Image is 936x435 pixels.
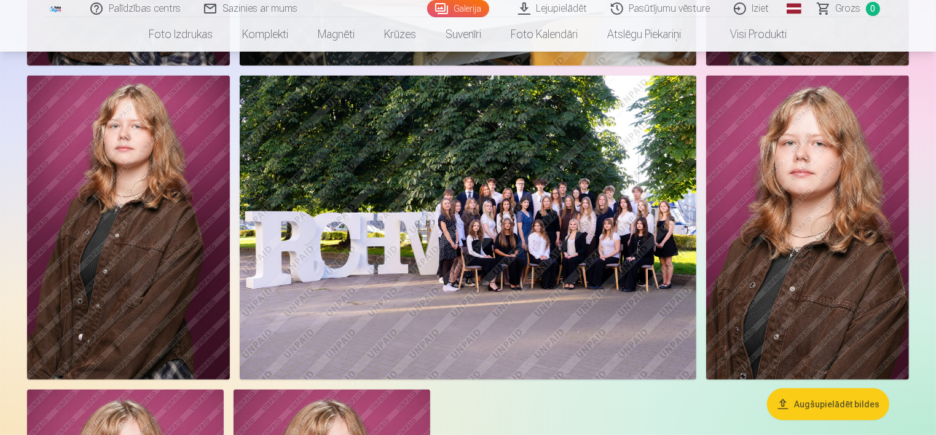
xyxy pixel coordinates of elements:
span: Grozs [836,1,861,16]
a: Visi produkti [696,17,802,52]
a: Foto kalendāri [497,17,593,52]
a: Krūzes [370,17,431,52]
a: Magnēti [304,17,370,52]
img: /fa1 [49,5,63,12]
button: Augšupielādēt bildes [767,388,889,420]
a: Komplekti [228,17,304,52]
span: 0 [866,2,880,16]
a: Foto izdrukas [135,17,228,52]
a: Suvenīri [431,17,497,52]
a: Atslēgu piekariņi [593,17,696,52]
